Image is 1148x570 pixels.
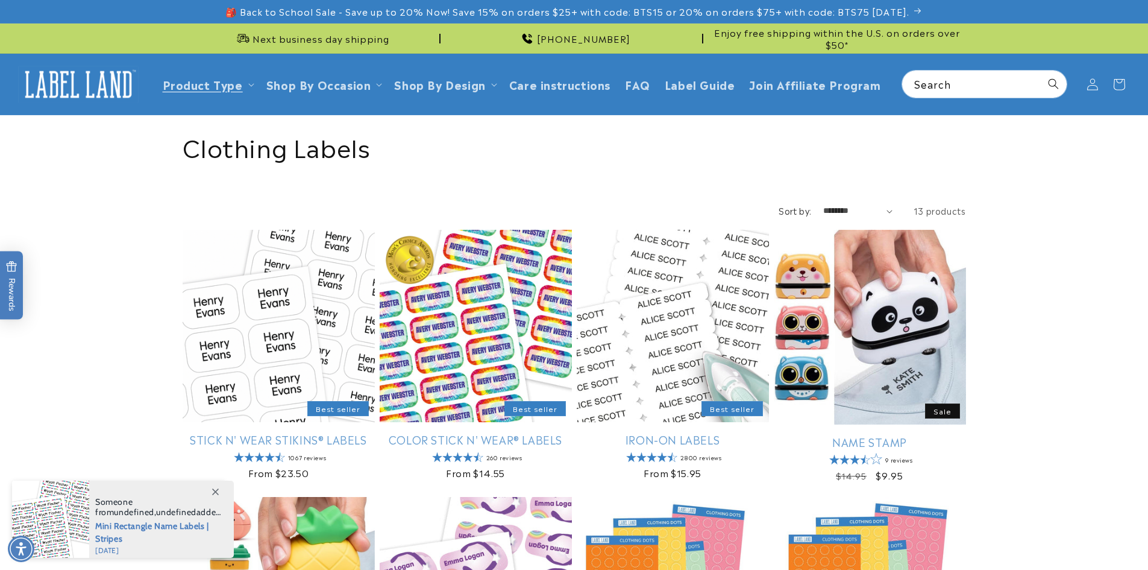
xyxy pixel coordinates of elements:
[95,497,221,518] span: Someone from , added this product to their cart.
[225,5,909,17] span: 🎒 Back to School Sale - Save up to 20% Now! Save 15% on orders $25+ with code: BTS15 or 20% on or...
[1040,71,1067,97] button: Search
[774,435,966,449] a: Name Stamp
[14,61,143,107] a: Label Land
[708,24,966,53] div: Announcement
[18,66,139,103] img: Label Land
[8,536,34,562] div: Accessibility Menu
[577,432,769,446] a: Iron-On Labels
[625,77,650,91] span: FAQ
[259,70,387,98] summary: Shop By Occasion
[742,70,888,98] a: Join Affiliate Program
[380,432,572,446] a: Color Stick N' Wear® Labels
[387,70,501,98] summary: Shop By Design
[657,70,742,98] a: Label Guide
[445,24,703,53] div: Announcement
[183,24,441,53] div: Announcement
[914,204,966,217] span: 13 products
[779,204,811,217] label: Sort by:
[749,77,880,91] span: Join Affiliate Program
[155,70,259,98] summary: Product Type
[163,76,243,92] a: Product Type
[537,33,630,45] span: [PHONE_NUMBER]
[502,70,618,98] a: Care instructions
[509,77,610,91] span: Care instructions
[183,130,966,162] h1: Clothing Labels
[394,76,485,92] a: Shop By Design
[183,432,375,446] a: Stick N' Wear Stikins® Labels
[618,70,657,98] a: FAQ
[156,507,196,518] span: undefined
[708,27,966,50] span: Enjoy free shipping within the U.S. on orders over $50*
[252,33,389,45] span: Next business day shipping
[665,77,735,91] span: Label Guide
[266,77,371,91] span: Shop By Occasion
[114,507,154,518] span: undefined
[6,261,17,311] span: Rewards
